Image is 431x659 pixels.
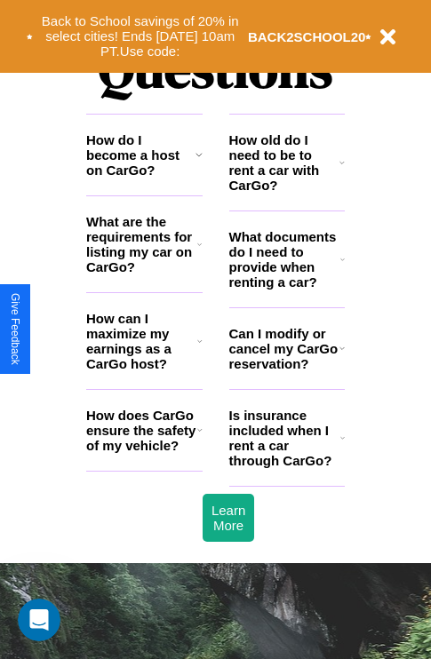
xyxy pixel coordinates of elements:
button: Learn More [203,494,254,542]
h3: How does CarGo ensure the safety of my vehicle? [86,408,197,453]
iframe: Intercom live chat [18,599,60,641]
h3: Is insurance included when I rent a car through CarGo? [229,408,340,468]
h3: What documents do I need to provide when renting a car? [229,229,341,290]
h3: How old do I need to be to rent a car with CarGo? [229,132,340,193]
h3: How can I maximize my earnings as a CarGo host? [86,311,197,371]
h3: How do I become a host on CarGo? [86,132,196,178]
b: BACK2SCHOOL20 [248,29,366,44]
h3: What are the requirements for listing my car on CarGo? [86,214,197,274]
button: Back to School savings of 20% in select cities! Ends [DATE] 10am PT.Use code: [33,9,248,64]
h3: Can I modify or cancel my CarGo reservation? [229,326,339,371]
div: Give Feedback [9,293,21,365]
